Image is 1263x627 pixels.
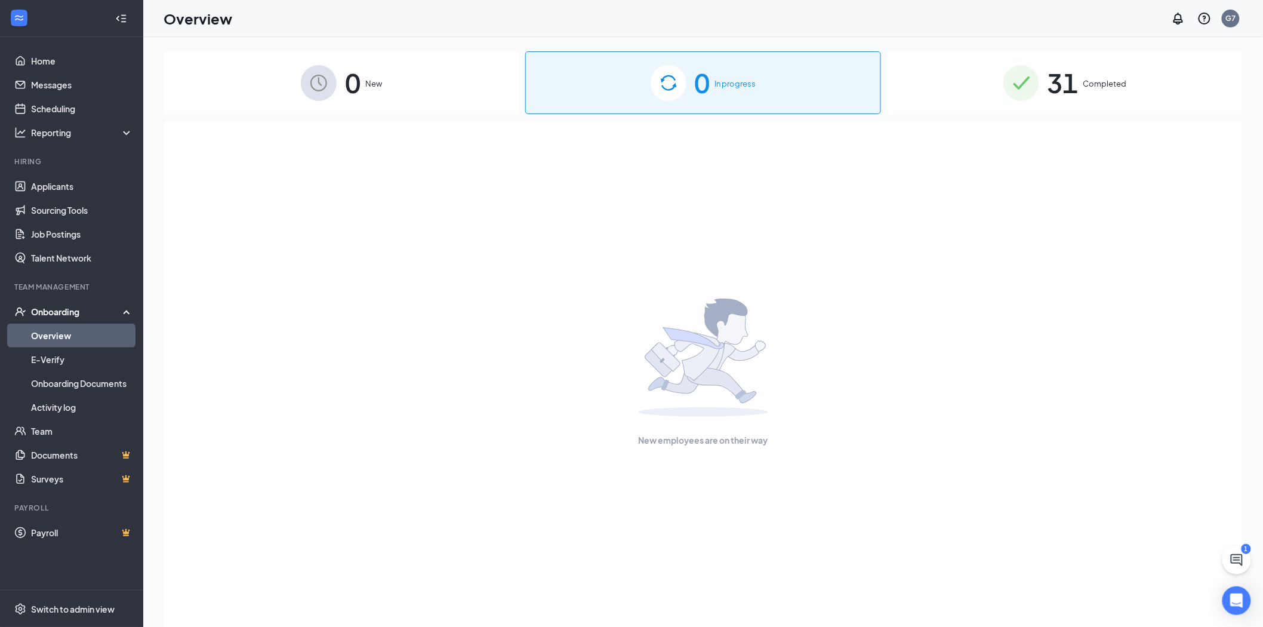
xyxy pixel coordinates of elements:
[1048,62,1079,103] span: 31
[1083,78,1127,90] span: Completed
[31,324,133,348] a: Overview
[1222,546,1251,574] button: ChatActive
[1171,11,1185,26] svg: Notifications
[14,127,26,139] svg: Analysis
[1222,586,1251,615] div: Open Intercom Messenger
[31,73,133,97] a: Messages
[31,174,133,198] a: Applicants
[1226,13,1236,23] div: G7
[14,282,131,292] div: Team Management
[14,503,131,513] div: Payroll
[14,306,26,318] svg: UserCheck
[695,62,710,103] span: 0
[1197,11,1212,26] svg: QuestionInfo
[31,395,133,419] a: Activity log
[31,246,133,270] a: Talent Network
[31,49,133,73] a: Home
[1230,553,1244,567] svg: ChatActive
[639,434,768,447] span: New employees are on their way
[14,156,131,167] div: Hiring
[31,521,133,545] a: PayrollCrown
[345,62,361,103] span: 0
[164,8,232,29] h1: Overview
[31,222,133,246] a: Job Postings
[13,12,25,24] svg: WorkstreamLogo
[1242,544,1251,554] div: 1
[31,127,134,139] div: Reporting
[31,198,133,222] a: Sourcing Tools
[31,371,133,395] a: Onboarding Documents
[31,306,123,318] div: Onboarding
[31,443,133,467] a: DocumentsCrown
[31,419,133,443] a: Team
[31,97,133,121] a: Scheduling
[715,78,756,90] span: In progress
[14,603,26,615] svg: Settings
[31,348,133,371] a: E-Verify
[365,78,382,90] span: New
[31,603,115,615] div: Switch to admin view
[115,13,127,24] svg: Collapse
[31,467,133,491] a: SurveysCrown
